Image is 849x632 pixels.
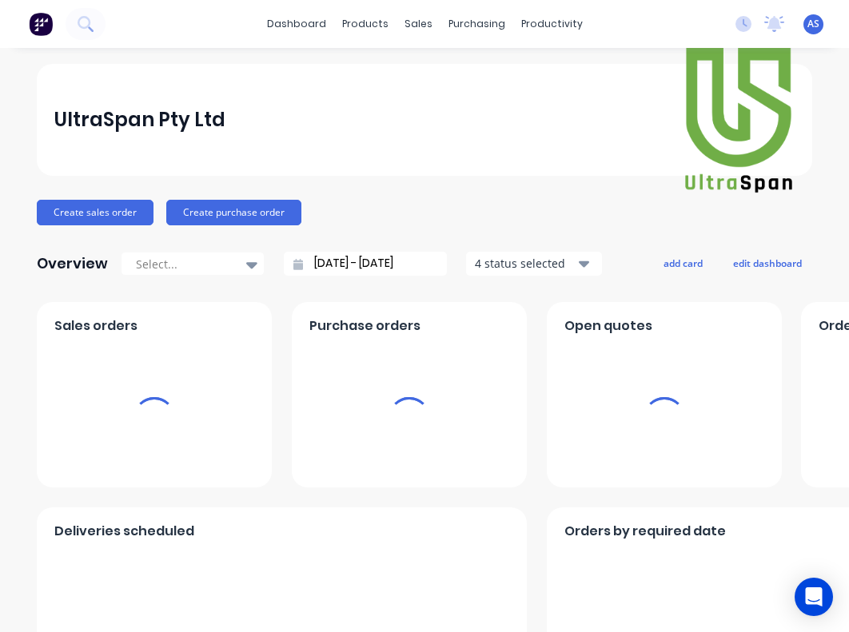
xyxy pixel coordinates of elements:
[683,44,795,197] img: UltraSpan Pty Ltd
[466,252,602,276] button: 4 status selected
[513,12,591,36] div: productivity
[54,522,194,541] span: Deliveries scheduled
[309,316,421,336] span: Purchase orders
[54,316,138,336] span: Sales orders
[166,200,301,225] button: Create purchase order
[807,17,819,31] span: AS
[475,255,576,272] div: 4 status selected
[564,316,652,336] span: Open quotes
[334,12,397,36] div: products
[37,200,153,225] button: Create sales order
[564,522,726,541] span: Orders by required date
[259,12,334,36] a: dashboard
[723,252,812,273] button: edit dashboard
[54,104,225,136] div: UltraSpan Pty Ltd
[29,12,53,36] img: Factory
[795,578,833,616] div: Open Intercom Messenger
[397,12,440,36] div: sales
[440,12,513,36] div: purchasing
[653,252,713,273] button: add card
[37,248,108,280] div: Overview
